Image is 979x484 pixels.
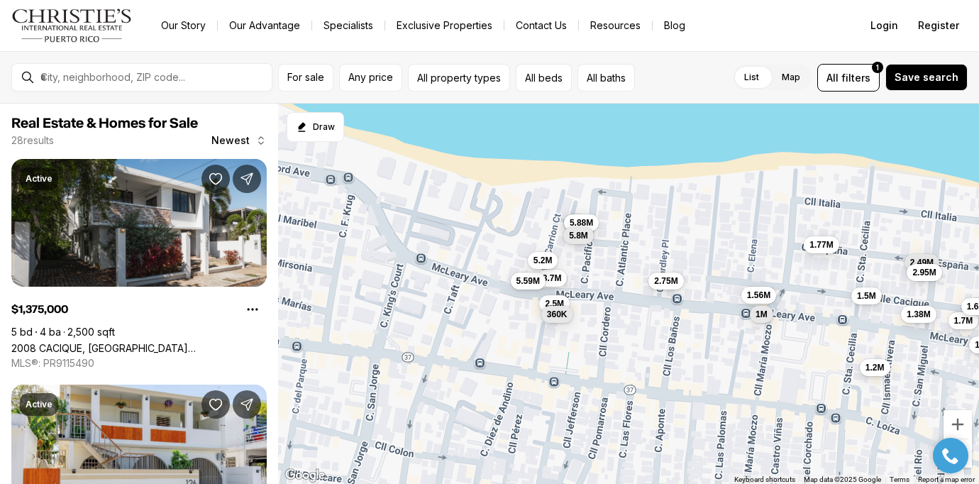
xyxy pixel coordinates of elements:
span: Map data ©2025 Google [804,475,881,483]
span: 1.5M [857,290,876,301]
span: 1 [876,62,879,73]
a: Terms (opens in new tab) [890,475,909,483]
button: 1M [750,306,773,323]
button: Save Property: 126 MARIA MOZCO [201,390,230,419]
button: 5.59M [511,272,546,289]
span: 1.2M [865,361,885,373]
button: Allfilters1 [817,64,880,92]
button: Zoom in [944,410,972,439]
button: For sale [278,64,333,92]
button: Newest [203,126,275,155]
span: 2.95M [912,267,936,278]
label: Map [770,65,812,90]
a: Report a map error [918,475,975,483]
button: Property options [238,295,267,324]
button: 5.2M [528,252,558,269]
span: 5.59M [516,275,540,286]
span: 2.75M [654,275,677,286]
button: Save Property: 2008 CACIQUE [201,165,230,193]
span: Real Estate & Homes for Sale [11,116,198,131]
button: 1.5M [851,287,882,304]
p: Active [26,173,52,185]
p: Active [26,399,52,410]
span: 360K [547,308,568,319]
span: 2.5M [545,298,564,309]
span: 5.8M [569,230,588,241]
span: 1M [756,309,768,320]
span: filters [841,70,870,85]
button: 5.8M [563,227,594,244]
p: 28 results [11,135,54,146]
span: 1.7M [954,314,973,326]
button: 1.7M [948,312,979,329]
span: All [826,70,839,85]
button: 2.5M [539,295,570,312]
span: Register [918,20,959,31]
img: logo [11,9,133,43]
span: Newest [211,135,250,146]
span: 2.49M [910,256,934,268]
button: All baths [577,64,635,92]
span: Any price [348,72,393,83]
button: 360K [541,305,573,322]
button: 5.88M [564,214,599,231]
label: List [733,65,770,90]
span: 5.2M [533,255,553,266]
button: 2.49M [905,253,939,270]
span: 1.56M [747,290,770,301]
button: Contact Us [504,16,578,35]
a: Our Advantage [218,16,311,35]
button: 1.38M [901,306,936,323]
a: Our Story [150,16,217,35]
a: Resources [579,16,652,35]
button: Any price [339,64,402,92]
button: Share Property [233,165,261,193]
button: 1.56M [741,287,776,304]
a: Blog [653,16,697,35]
button: 3.7M [537,269,568,286]
span: Save search [895,72,958,83]
span: For sale [287,72,324,83]
button: 2.75M [648,272,683,289]
a: Specialists [312,16,385,35]
span: 3.7M [543,272,562,283]
button: Login [862,11,907,40]
button: Share Property [233,390,261,419]
span: 5.88M [570,217,593,229]
button: 2.95M [907,264,941,281]
span: 1.77M [809,239,833,251]
button: All beds [516,64,572,92]
button: 1.2M [860,358,890,375]
button: All property types [408,64,510,92]
span: 1.38M [907,309,930,320]
a: 2008 CACIQUE, SAN JUAN PR, 00911 [11,342,267,354]
span: Login [870,20,898,31]
button: Save search [885,64,968,91]
button: 1.77M [804,236,839,253]
a: Exclusive Properties [385,16,504,35]
button: Register [909,11,968,40]
button: Start drawing [287,112,344,142]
